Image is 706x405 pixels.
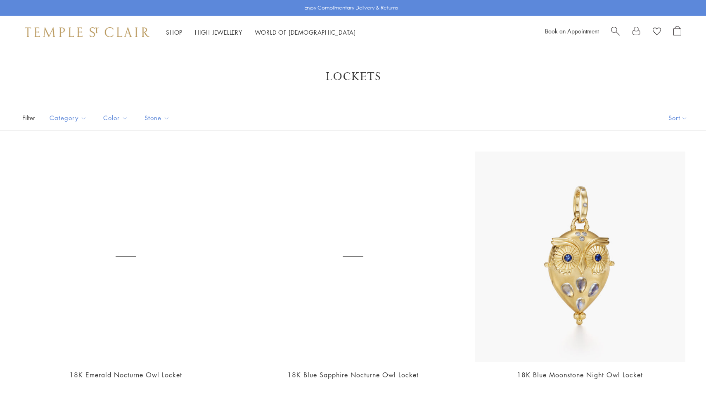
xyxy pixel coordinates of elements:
a: View Wishlist [653,26,661,38]
button: Stone [138,109,176,127]
a: World of [DEMOGRAPHIC_DATA]World of [DEMOGRAPHIC_DATA] [255,28,356,36]
button: Show sort by [650,105,706,130]
span: Color [99,113,134,123]
h1: Lockets [33,69,673,84]
a: ShopShop [166,28,182,36]
a: 18K Emerald Nocturne Owl Locket [69,370,182,379]
a: 18K Blue Sapphire Nocturne Owl Locket [248,152,458,362]
a: Search [611,26,620,38]
iframe: Gorgias live chat messenger [665,366,698,397]
span: Category [45,113,93,123]
a: 18K Blue Sapphire Nocturne Owl Locket [287,370,419,379]
a: 18K Blue Moonstone Night Owl Locket [517,370,643,379]
nav: Main navigation [166,27,356,38]
span: Stone [140,113,176,123]
img: P34614-OWLOCBM [475,152,685,362]
button: Category [43,109,93,127]
img: Temple St. Clair [25,27,149,37]
button: Color [97,109,134,127]
a: High JewelleryHigh Jewellery [195,28,242,36]
a: Book an Appointment [545,27,599,35]
a: 18K Emerald Nocturne Owl Locket [21,152,231,362]
p: Enjoy Complimentary Delivery & Returns [304,4,398,12]
a: Open Shopping Bag [673,26,681,38]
